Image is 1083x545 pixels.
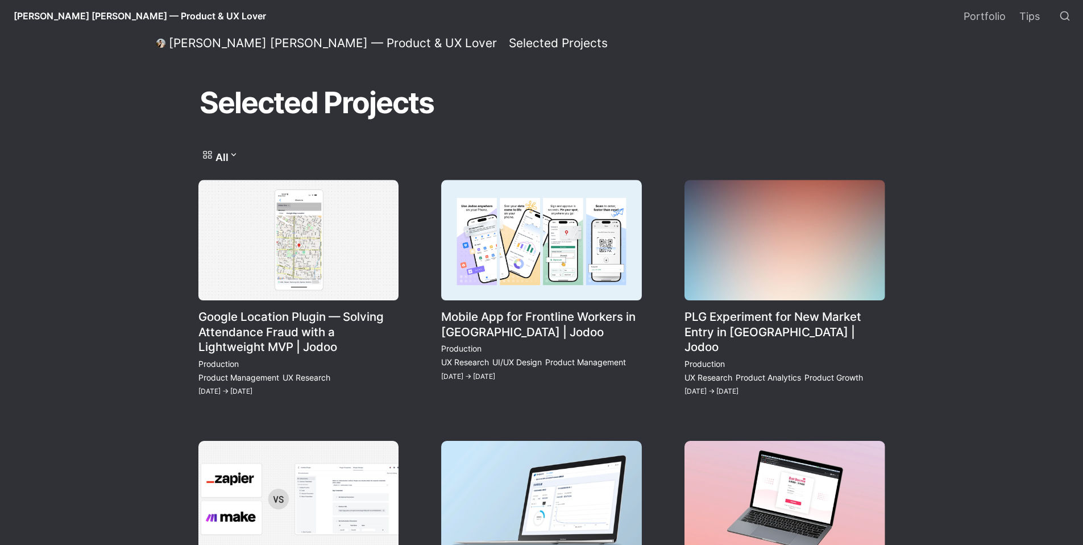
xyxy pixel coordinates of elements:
[505,36,611,50] a: Selected Projects
[684,180,885,398] a: PLG Experiment for New Market Entry in [GEOGRAPHIC_DATA] | Jodoo
[441,180,642,398] a: Mobile App for Frontline Workers in [GEOGRAPHIC_DATA] | Jodoo
[215,150,229,165] p: All
[198,80,435,126] h1: Selected Projects
[198,180,399,398] a: Google Location Plugin — Solving Attendance Fraud with a Lightweight MVP | Jodoo
[153,36,500,50] a: [PERSON_NAME] [PERSON_NAME] — Product & UX Lover
[156,39,165,48] img: Daniel Lee — Product & UX Lover
[169,36,497,51] div: [PERSON_NAME] [PERSON_NAME] — Product & UX Lover
[501,39,504,48] span: /
[509,36,608,51] div: Selected Projects
[14,10,266,22] span: [PERSON_NAME] [PERSON_NAME] — Product & UX Lover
